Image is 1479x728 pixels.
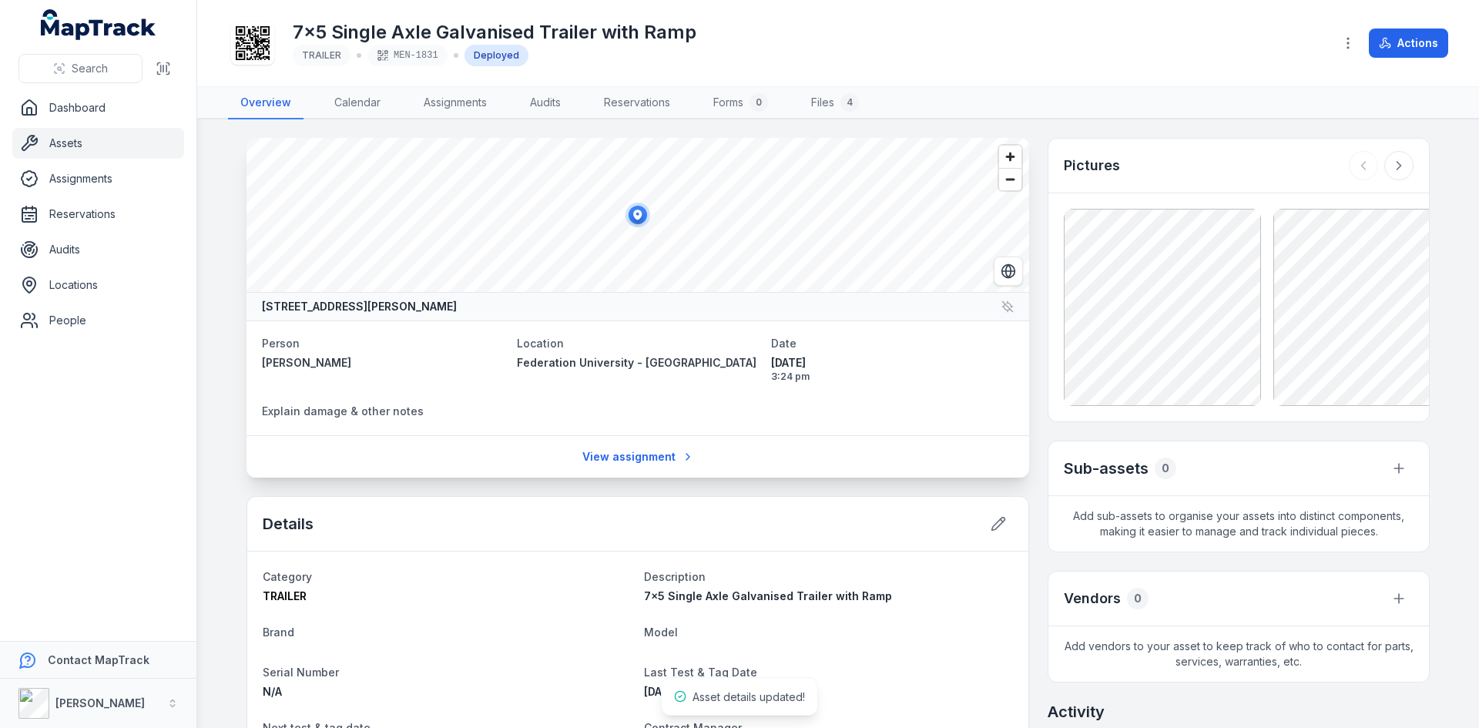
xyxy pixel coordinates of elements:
a: Reservations [592,87,682,119]
span: Last Test & Tag Date [644,666,757,679]
a: Dashboard [12,92,184,123]
span: 3:24 pm [771,371,1014,383]
a: Assets [12,128,184,159]
time: 8/22/2025, 12:00:00 AM [644,685,679,698]
a: Locations [12,270,184,300]
div: 4 [840,93,859,112]
span: Add sub-assets to organise your assets into distinct components, making it easier to manage and t... [1048,496,1429,552]
span: [DATE] [644,685,679,698]
a: Assignments [12,163,184,194]
span: [DATE] [771,355,1014,371]
a: Assignments [411,87,499,119]
button: Switch to Satellite View [994,257,1023,286]
div: MEN-1831 [367,45,448,66]
span: Person [262,337,300,350]
a: Forms0 [701,87,780,119]
canvas: Map [246,138,1029,292]
button: Search [18,54,143,83]
span: Description [644,570,706,583]
span: TRAILER [302,49,341,61]
strong: [STREET_ADDRESS][PERSON_NAME] [262,299,457,314]
div: 0 [750,93,768,112]
h2: Sub-assets [1064,458,1149,479]
div: 0 [1127,588,1149,609]
time: 8/14/2025, 3:24:20 PM [771,355,1014,383]
div: 0 [1155,458,1176,479]
span: Brand [263,626,294,639]
a: Audits [12,234,184,265]
strong: [PERSON_NAME] [55,696,145,710]
div: Deployed [464,45,528,66]
span: Search [72,61,108,76]
button: Zoom in [999,146,1021,168]
a: Reservations [12,199,184,230]
span: N/A [263,685,282,698]
a: View assignment [572,442,704,471]
a: Overview [228,87,304,119]
a: [PERSON_NAME] [262,355,505,371]
span: Date [771,337,797,350]
h1: 7x5 Single Axle Galvanised Trailer with Ramp [293,20,696,45]
span: TRAILER [263,589,307,602]
button: Actions [1369,29,1448,58]
button: Zoom out [999,168,1021,190]
span: Model [644,626,678,639]
span: Location [517,337,564,350]
strong: Contact MapTrack [48,653,149,666]
a: Federation University - [GEOGRAPHIC_DATA] [517,355,760,371]
a: Audits [518,87,573,119]
h2: Details [263,513,314,535]
span: Explain damage & other notes [262,404,424,418]
h3: Pictures [1064,155,1120,176]
a: Calendar [322,87,393,119]
a: MapTrack [41,9,156,40]
span: Category [263,570,312,583]
h2: Activity [1048,701,1105,723]
span: Federation University - [GEOGRAPHIC_DATA] [517,356,756,369]
span: Asset details updated! [693,690,805,703]
a: People [12,305,184,336]
a: Files4 [799,87,871,119]
h3: Vendors [1064,588,1121,609]
span: 7x5 Single Axle Galvanised Trailer with Ramp [644,589,892,602]
span: Serial Number [263,666,339,679]
span: Add vendors to your asset to keep track of who to contact for parts, services, warranties, etc. [1048,626,1429,682]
